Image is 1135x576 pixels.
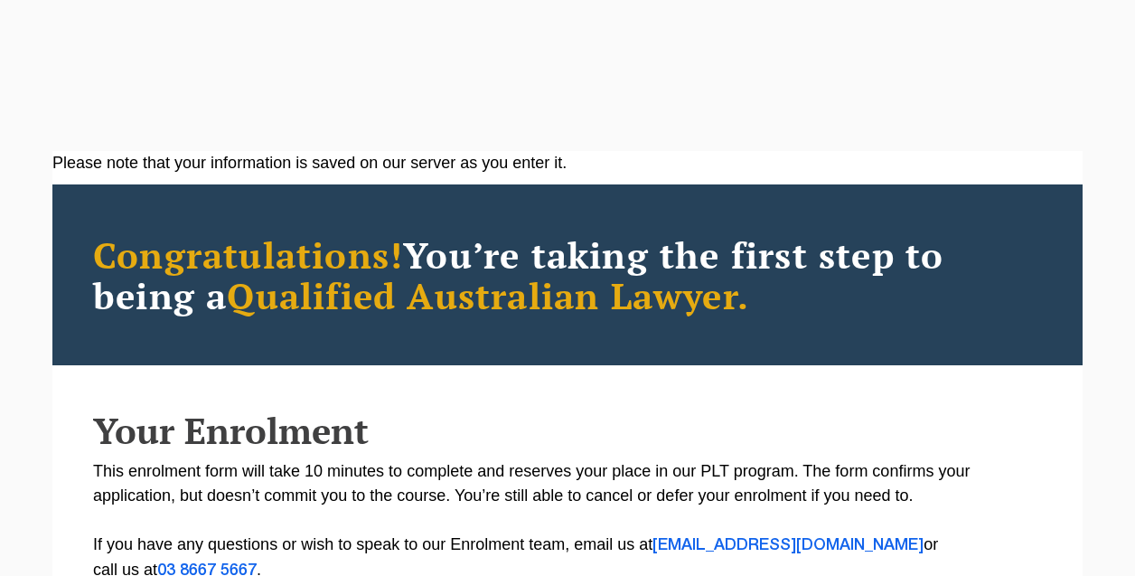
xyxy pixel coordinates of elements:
[93,411,1042,450] h2: Your Enrolment
[52,151,1083,175] div: Please note that your information is saved on our server as you enter it.
[227,271,749,319] span: Qualified Australian Lawyer.
[93,231,403,279] span: Congratulations!
[652,538,924,552] a: [EMAIL_ADDRESS][DOMAIN_NAME]
[93,234,1042,316] h2: You’re taking the first step to being a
